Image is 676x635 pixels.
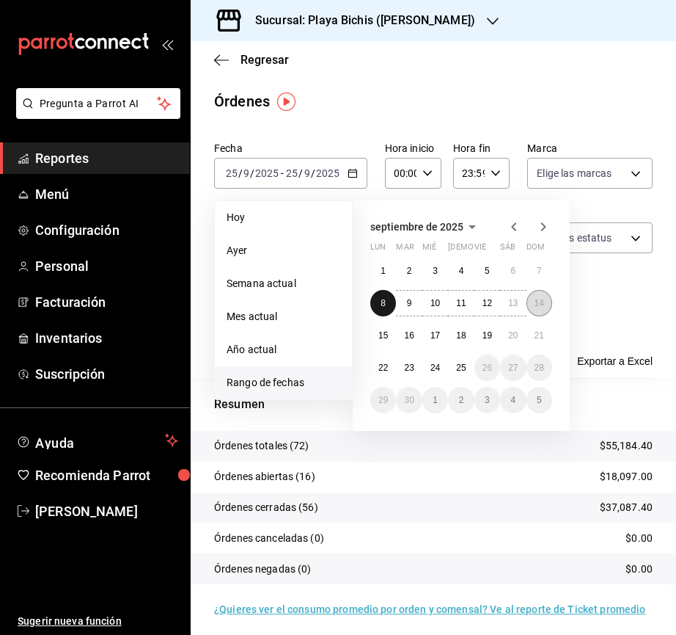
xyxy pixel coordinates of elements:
[381,266,386,276] abbr: 1 de septiembre de 2025
[485,395,490,405] abbr: 3 de octubre de 2025
[214,469,315,485] p: Órdenes abiertas (16)
[35,364,178,384] span: Suscripción
[508,298,518,308] abbr: 13 de septiembre de 2025
[510,266,515,276] abbr: 6 de septiembre de 2025
[537,266,542,276] abbr: 7 de septiembre de 2025
[500,242,515,258] abbr: sábado
[254,167,279,179] input: ----
[482,330,492,341] abbr: 19 de septiembre de 2025
[600,469,653,485] p: $18,097.00
[277,92,295,111] img: Tooltip marker
[378,330,388,341] abbr: 15 de septiembre de 2025
[311,167,315,179] span: /
[298,167,303,179] span: /
[40,96,158,112] span: Pregunta a Parrot AI
[600,438,653,454] p: $55,184.40
[422,387,448,413] button: 1 de octubre de 2025
[526,258,552,284] button: 7 de septiembre de 2025
[370,355,396,381] button: 22 de septiembre de 2025
[285,167,298,179] input: --
[396,387,422,413] button: 30 de septiembre de 2025
[448,355,474,381] button: 25 de septiembre de 2025
[482,363,492,373] abbr: 26 de septiembre de 2025
[404,363,414,373] abbr: 23 de septiembre de 2025
[430,330,440,341] abbr: 17 de septiembre de 2025
[304,167,311,179] input: --
[474,387,500,413] button: 3 de octubre de 2025
[214,396,653,413] p: Resumen
[534,298,544,308] abbr: 14 de septiembre de 2025
[370,290,396,316] button: 8 de septiembre de 2025
[396,242,414,258] abbr: martes
[456,298,466,308] abbr: 11 de septiembre de 2025
[600,500,653,515] p: $37,087.40
[474,242,486,258] abbr: viernes
[243,12,475,29] h3: Sucursal: Playa Bichis ([PERSON_NAME])
[240,53,289,67] span: Regresar
[407,298,412,308] abbr: 9 de septiembre de 2025
[214,603,645,615] a: ¿Quieres ver el consumo promedio por orden y comensal? Ve al reporte de Ticket promedio
[448,258,474,284] button: 4 de septiembre de 2025
[214,143,367,153] label: Fecha
[430,363,440,373] abbr: 24 de septiembre de 2025
[527,143,653,153] label: Marca
[214,90,270,112] div: Órdenes
[214,562,312,577] p: Órdenes negadas (0)
[526,322,552,349] button: 21 de septiembre de 2025
[537,395,542,405] abbr: 5 de octubre de 2025
[500,258,526,284] button: 6 de septiembre de 2025
[161,38,173,50] button: open_drawer_menu
[459,395,464,405] abbr: 2 de octubre de 2025
[370,218,481,236] button: septiembre de 2025
[396,322,422,349] button: 16 de septiembre de 2025
[404,395,414,405] abbr: 30 de septiembre de 2025
[227,243,340,258] span: Ayer
[510,395,515,405] abbr: 4 de octubre de 2025
[500,322,526,349] button: 20 de septiembre de 2025
[214,438,309,454] p: Órdenes totales (72)
[485,266,490,276] abbr: 5 de septiembre de 2025
[526,387,552,413] button: 5 de octubre de 2025
[381,298,386,308] abbr: 8 de septiembre de 2025
[508,330,518,341] abbr: 20 de septiembre de 2025
[243,167,250,179] input: --
[625,562,653,577] p: $0.00
[422,242,436,258] abbr: miércoles
[385,143,441,153] label: Hora inicio
[422,290,448,316] button: 10 de septiembre de 2025
[474,355,500,381] button: 26 de septiembre de 2025
[378,363,388,373] abbr: 22 de septiembre de 2025
[370,221,463,233] span: septiembre de 2025
[508,363,518,373] abbr: 27 de septiembre de 2025
[18,614,178,629] span: Sugerir nueva función
[370,322,396,349] button: 15 de septiembre de 2025
[474,322,500,349] button: 19 de septiembre de 2025
[35,220,178,240] span: Configuración
[10,106,180,122] a: Pregunta a Parrot AI
[227,276,340,291] span: Semana actual
[396,355,422,381] button: 23 de septiembre de 2025
[35,184,178,204] span: Menú
[500,387,526,413] button: 4 de octubre de 2025
[227,342,340,358] span: Año actual
[500,355,526,381] button: 27 de septiembre de 2025
[456,363,466,373] abbr: 25 de septiembre de 2025
[448,290,474,316] button: 11 de septiembre de 2025
[35,292,178,312] span: Facturación
[526,290,552,316] button: 14 de septiembre de 2025
[482,298,492,308] abbr: 12 de septiembre de 2025
[534,363,544,373] abbr: 28 de septiembre de 2025
[448,322,474,349] button: 18 de septiembre de 2025
[534,330,544,341] abbr: 21 de septiembre de 2025
[214,531,324,546] p: Órdenes canceladas (0)
[422,322,448,349] button: 17 de septiembre de 2025
[625,531,653,546] p: $0.00
[474,258,500,284] button: 5 de septiembre de 2025
[422,258,448,284] button: 3 de septiembre de 2025
[214,53,289,67] button: Regresar
[370,387,396,413] button: 29 de septiembre de 2025
[407,266,412,276] abbr: 2 de septiembre de 2025
[250,167,254,179] span: /
[35,148,178,168] span: Reportes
